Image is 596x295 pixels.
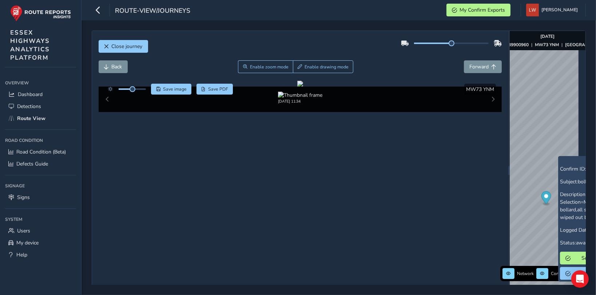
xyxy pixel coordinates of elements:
[5,112,76,124] a: Route View
[250,64,289,70] span: Enable zoom mode
[112,63,122,70] span: Back
[526,4,580,16] button: [PERSON_NAME]
[464,60,502,73] button: Forward
[541,191,551,206] div: Map marker
[17,103,41,110] span: Detections
[469,63,489,70] span: Forward
[526,4,539,16] img: diamond-layout
[238,60,293,73] button: Zoom
[18,91,43,98] span: Dashboard
[293,60,354,73] button: Draw
[5,249,76,261] a: Help
[571,270,589,288] div: Open Intercom Messenger
[540,33,555,39] strong: [DATE]
[10,5,71,21] img: rr logo
[5,146,76,158] a: Road Condition (Beta)
[16,148,66,155] span: Road Condition (Beta)
[5,135,76,146] div: Road Condition
[278,92,322,99] img: Thumbnail frame
[10,28,50,62] span: ESSEX HIGHWAYS ANALYTICS PLATFORM
[112,43,143,50] span: Close journey
[517,271,534,276] span: Network
[305,64,349,70] span: Enable drawing mode
[278,99,322,104] div: [DATE] 11:34
[5,100,76,112] a: Detections
[16,251,27,258] span: Help
[16,160,48,167] span: Defects Guide
[99,60,128,73] button: Back
[541,4,578,16] span: [PERSON_NAME]
[5,214,76,225] div: System
[551,271,580,276] span: Confirm assets
[466,86,494,93] span: MW73 YNM
[163,86,187,92] span: Save image
[5,77,76,88] div: Overview
[5,237,76,249] a: My device
[208,86,228,92] span: Save PDF
[5,88,76,100] a: Dashboard
[17,227,30,234] span: Users
[446,4,510,16] button: My Confirm Exports
[5,225,76,237] a: Users
[5,158,76,170] a: Defects Guide
[17,115,45,122] span: Route View
[5,180,76,191] div: Signage
[535,42,559,48] strong: MW73 YNM
[460,7,505,13] span: My Confirm Exports
[115,6,190,16] span: route-view/journeys
[99,40,148,53] button: Close journey
[5,191,76,203] a: Signs
[17,194,30,201] span: Signs
[196,84,233,95] button: PDF
[151,84,191,95] button: Save
[16,239,39,246] span: My device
